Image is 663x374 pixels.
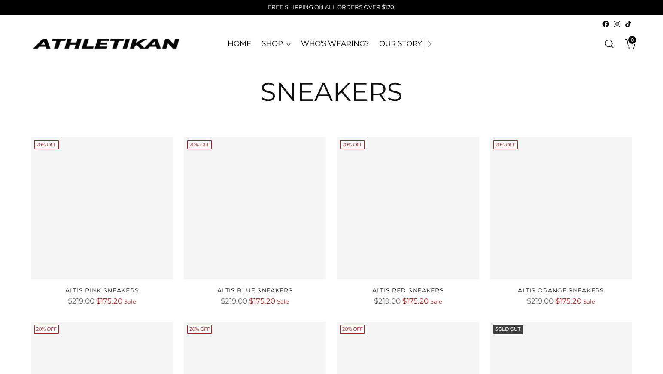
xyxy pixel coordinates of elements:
[527,297,554,305] span: $219.00
[301,34,369,53] a: WHO'S WEARING?
[555,297,581,305] span: $175.20
[184,137,326,279] a: ALTIS Blue Sneakers
[372,286,444,294] a: ALTIS Red Sneakers
[619,35,636,52] a: Open cart modal
[221,297,247,305] span: $219.00
[268,3,395,12] p: FREE SHIPPING ON ALL ORDERS OVER $120!
[583,298,595,305] span: Sale
[228,34,251,53] a: HOME
[68,297,94,305] span: $219.00
[31,137,173,279] a: ALTIS Pink Sneakers
[402,297,429,305] span: $175.20
[96,297,122,305] span: $175.20
[490,137,632,279] a: ALTIS Orange Sneakers
[31,37,181,50] a: ATHLETIKAN
[430,298,442,305] span: Sale
[628,36,636,44] span: 0
[262,34,291,53] a: SHOP
[601,35,618,52] a: Open search modal
[260,78,403,106] h1: Sneakers
[217,286,292,294] a: ALTIS Blue Sneakers
[337,137,479,279] a: ALTIS Red Sneakers
[379,34,422,53] a: OUR STORY
[374,297,401,305] span: $219.00
[249,297,275,305] span: $175.20
[124,298,136,305] span: Sale
[277,298,289,305] span: Sale
[65,286,139,294] a: ALTIS Pink Sneakers
[518,286,604,294] a: ALTIS Orange Sneakers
